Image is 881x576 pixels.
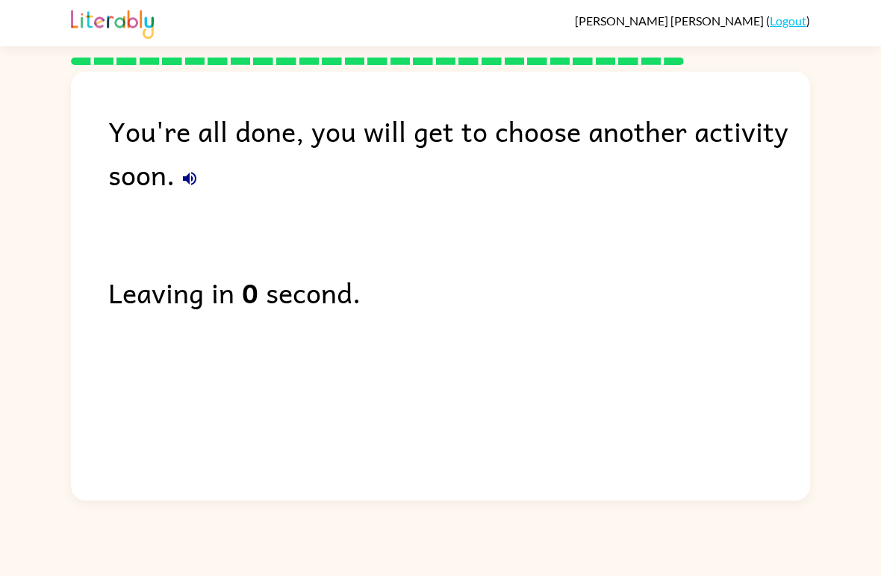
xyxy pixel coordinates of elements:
div: Leaving in second. [108,270,810,314]
div: You're all done, you will get to choose another activity soon. [108,109,810,196]
a: Logout [770,13,806,28]
img: Literably [71,6,154,39]
b: 0 [242,270,258,314]
div: ( ) [575,13,810,28]
span: [PERSON_NAME] [PERSON_NAME] [575,13,766,28]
